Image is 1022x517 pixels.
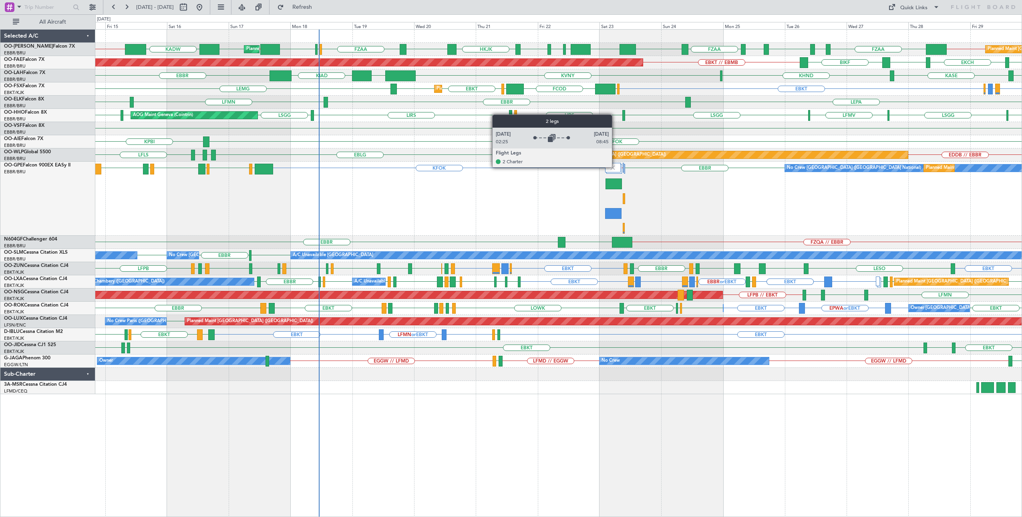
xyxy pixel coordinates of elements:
[286,4,319,10] span: Refresh
[352,22,414,29] div: Tue 19
[107,315,187,327] div: No Crew Paris ([GEOGRAPHIC_DATA])
[4,97,44,102] a: OO-ELKFalcon 8X
[4,156,26,162] a: EBBR/BRU
[4,277,23,281] span: OO-LXA
[290,22,352,29] div: Mon 18
[4,84,22,88] span: OO-FSX
[4,142,26,148] a: EBBR/BRU
[4,103,26,109] a: EBBR/BRU
[414,22,476,29] div: Wed 20
[4,123,22,128] span: OO-VSF
[4,136,43,141] a: OO-AIEFalcon 7X
[847,22,908,29] div: Wed 27
[4,256,26,262] a: EBBR/BRU
[908,22,970,29] div: Thu 28
[4,316,23,321] span: OO-LUX
[4,150,24,154] span: OO-WLP
[4,76,26,82] a: EBBR/BRU
[4,123,44,128] a: OO-VSFFalcon 8X
[4,269,24,275] a: EBKT/KJK
[900,4,927,12] div: Quick Links
[609,164,616,171] img: gray-close.svg
[4,63,26,69] a: EBBR/BRU
[437,83,530,95] div: Planned Maint Kortrijk-[GEOGRAPHIC_DATA]
[4,44,75,49] a: OO-[PERSON_NAME]Falcon 7X
[476,22,537,29] div: Thu 21
[4,349,24,355] a: EBKT/KJK
[24,1,70,13] input: Trip Number
[785,22,847,29] div: Tue 26
[540,149,666,161] div: Planned Maint [GEOGRAPHIC_DATA] ([GEOGRAPHIC_DATA])
[4,382,67,387] a: 3A-MSRCessna Citation CJ4
[4,329,20,334] span: D-IBLU
[4,129,26,135] a: EBBR/BRU
[4,169,26,175] a: EBBR/BRU
[4,163,70,168] a: OO-GPEFalcon 900EX EASy II
[105,22,167,29] div: Fri 15
[4,283,24,289] a: EBKT/KJK
[354,276,503,288] div: A/C Unavailable [GEOGRAPHIC_DATA] ([GEOGRAPHIC_DATA] National)
[4,277,67,281] a: OO-LXACessna Citation CJ4
[911,302,1019,314] div: Owner [GEOGRAPHIC_DATA]-[GEOGRAPHIC_DATA]
[600,22,661,29] div: Sat 23
[293,249,373,261] div: A/C Unavailable [GEOGRAPHIC_DATA]
[4,70,45,75] a: OO-LAHFalcon 7X
[4,382,22,387] span: 3A-MSR
[4,356,50,361] a: G-JAGAPhenom 300
[246,43,391,55] div: Planned Maint [GEOGRAPHIC_DATA] ([GEOGRAPHIC_DATA] National)
[97,16,111,23] div: [DATE]
[4,136,21,141] span: OO-AIE
[4,163,23,168] span: OO-GPE
[167,22,229,29] div: Sat 16
[4,50,26,56] a: EBBR/BRU
[4,362,28,368] a: EGGW/LTN
[4,237,57,242] a: N604GFChallenger 604
[21,19,84,25] span: All Aircraft
[4,290,68,295] a: OO-NSGCessna Citation CJ4
[787,162,921,174] div: No Crew [GEOGRAPHIC_DATA] ([GEOGRAPHIC_DATA] National)
[4,70,23,75] span: OO-LAH
[4,303,68,308] a: OO-ROKCessna Citation CJ4
[4,150,51,154] a: OO-WLPGlobal 5500
[4,57,44,62] a: OO-FAEFalcon 7X
[4,97,22,102] span: OO-ELK
[4,250,68,255] a: OO-SLMCessna Citation XLS
[723,22,785,29] div: Mon 25
[4,316,67,321] a: OO-LUXCessna Citation CJ4
[4,303,24,308] span: OO-ROK
[274,1,322,14] button: Refresh
[187,315,313,327] div: Planned Maint [GEOGRAPHIC_DATA] ([GEOGRAPHIC_DATA])
[4,250,23,255] span: OO-SLM
[74,276,165,288] div: No Crew Chambery ([GEOGRAPHIC_DATA])
[4,296,24,302] a: EBKT/KJK
[4,343,56,347] a: OO-JIDCessna CJ1 525
[602,355,620,367] div: No Crew
[4,90,24,96] a: EBKT/KJK
[4,356,22,361] span: G-JAGA
[133,109,193,121] div: AOG Maint Geneva (Cointrin)
[4,44,53,49] span: OO-[PERSON_NAME]
[4,57,22,62] span: OO-FAE
[661,22,723,29] div: Sun 24
[229,22,290,29] div: Sun 17
[4,110,47,115] a: OO-HHOFalcon 8X
[4,263,68,268] a: OO-ZUNCessna Citation CJ4
[4,343,21,347] span: OO-JID
[538,22,600,29] div: Fri 22
[4,322,26,328] a: LFSN/ENC
[4,329,63,334] a: D-IBLUCessna Citation M2
[9,16,87,28] button: All Aircraft
[4,263,24,268] span: OO-ZUN
[4,309,24,315] a: EBKT/KJK
[136,4,174,11] span: [DATE] - [DATE]
[4,84,44,88] a: OO-FSXFalcon 7X
[99,355,113,367] div: Owner
[4,237,23,242] span: N604GF
[4,110,25,115] span: OO-HHO
[4,116,26,122] a: EBBR/BRU
[4,243,26,249] a: EBBR/BRU
[4,290,24,295] span: OO-NSG
[4,388,27,394] a: LFMD/CEQ
[884,1,944,14] button: Quick Links
[169,249,303,261] div: No Crew [GEOGRAPHIC_DATA] ([GEOGRAPHIC_DATA] National)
